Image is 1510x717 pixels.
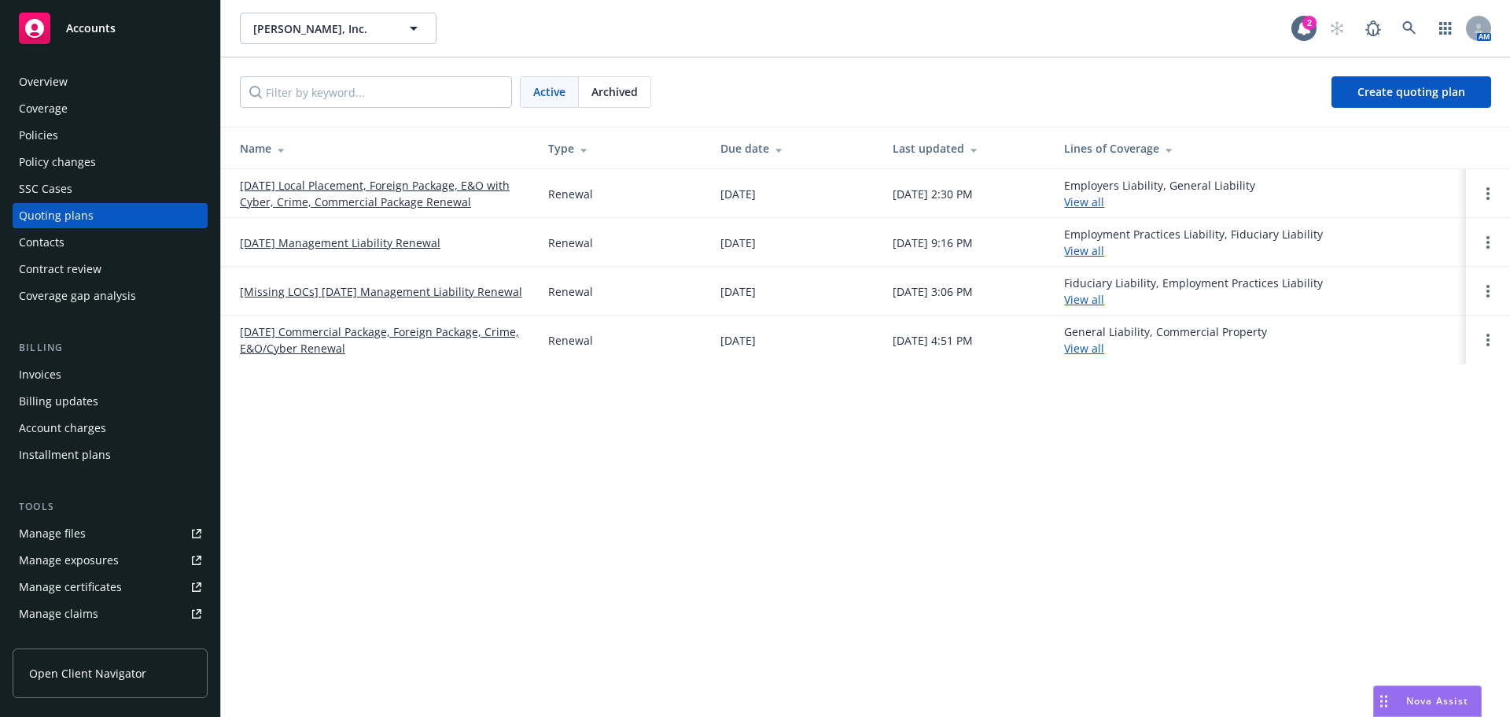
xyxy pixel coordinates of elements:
[19,442,111,468] div: Installment plans
[1373,686,1482,717] button: Nova Assist
[19,69,68,94] div: Overview
[13,257,208,282] a: Contract review
[13,416,208,441] a: Account charges
[13,362,208,387] a: Invoices
[1479,184,1497,203] a: Open options
[1064,323,1267,357] div: General Liability, Commercial Property
[240,323,523,357] a: [DATE] Commercial Package, Foreign Package, Crime, E&O/Cyber Renewal
[13,203,208,228] a: Quoting plans
[13,283,208,309] a: Coverage gap analysis
[893,332,973,349] div: [DATE] 4:51 PM
[13,123,208,148] a: Policies
[19,548,119,573] div: Manage exposures
[19,176,72,201] div: SSC Cases
[240,283,522,300] a: [Missing LOCs] [DATE] Management Liability Renewal
[19,389,98,414] div: Billing updates
[19,575,122,600] div: Manage certificates
[548,332,593,349] div: Renewal
[720,186,756,202] div: [DATE]
[240,140,523,157] div: Name
[893,235,973,251] div: [DATE] 9:16 PM
[19,601,98,626] div: Manage claims
[19,283,136,309] div: Coverage gap analysis
[19,257,101,282] div: Contract review
[591,83,638,100] span: Archived
[1064,194,1104,209] a: View all
[893,140,1040,157] div: Last updated
[720,235,756,251] div: [DATE]
[13,69,208,94] a: Overview
[893,186,973,202] div: [DATE] 2:30 PM
[13,389,208,414] a: Billing updates
[13,340,208,356] div: Billing
[1479,233,1497,252] a: Open options
[13,548,208,573] a: Manage exposures
[13,176,208,201] a: SSC Cases
[1357,13,1389,44] a: Report a Bug
[1331,76,1491,108] a: Create quoting plan
[548,235,593,251] div: Renewal
[548,140,695,157] div: Type
[720,140,867,157] div: Due date
[240,235,440,251] a: [DATE] Management Liability Renewal
[1064,226,1323,259] div: Employment Practices Liability, Fiduciary Liability
[1064,140,1453,157] div: Lines of Coverage
[1064,177,1255,210] div: Employers Liability, General Liability
[1374,686,1394,716] div: Drag to move
[13,96,208,121] a: Coverage
[240,76,512,108] input: Filter by keyword...
[13,150,208,175] a: Policy changes
[1064,275,1323,308] div: Fiduciary Liability, Employment Practices Liability
[1357,84,1465,99] span: Create quoting plan
[19,628,93,653] div: Manage BORs
[1394,13,1425,44] a: Search
[13,575,208,600] a: Manage certificates
[19,96,68,121] div: Coverage
[548,283,593,300] div: Renewal
[13,442,208,468] a: Installment plans
[1479,282,1497,301] a: Open options
[720,283,756,300] div: [DATE]
[13,601,208,626] a: Manage claims
[13,499,208,515] div: Tools
[1064,341,1104,356] a: View all
[19,203,94,228] div: Quoting plans
[19,362,61,387] div: Invoices
[19,123,58,148] div: Policies
[720,332,756,349] div: [DATE]
[240,13,436,44] button: [PERSON_NAME], Inc.
[1321,13,1353,44] a: Start snowing
[13,521,208,546] a: Manage files
[13,628,208,653] a: Manage BORs
[13,230,208,255] a: Contacts
[1479,331,1497,349] a: Open options
[29,665,146,682] span: Open Client Navigator
[19,150,96,175] div: Policy changes
[893,283,973,300] div: [DATE] 3:06 PM
[1406,694,1468,708] span: Nova Assist
[533,83,565,100] span: Active
[1064,243,1104,258] a: View all
[253,20,389,37] span: [PERSON_NAME], Inc.
[548,186,593,202] div: Renewal
[66,22,116,35] span: Accounts
[1302,16,1317,30] div: 2
[1064,292,1104,307] a: View all
[1430,13,1461,44] a: Switch app
[19,416,106,441] div: Account charges
[19,521,86,546] div: Manage files
[240,177,523,210] a: [DATE] Local Placement, Foreign Package, E&O with Cyber, Crime, Commercial Package Renewal
[13,6,208,50] a: Accounts
[19,230,64,255] div: Contacts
